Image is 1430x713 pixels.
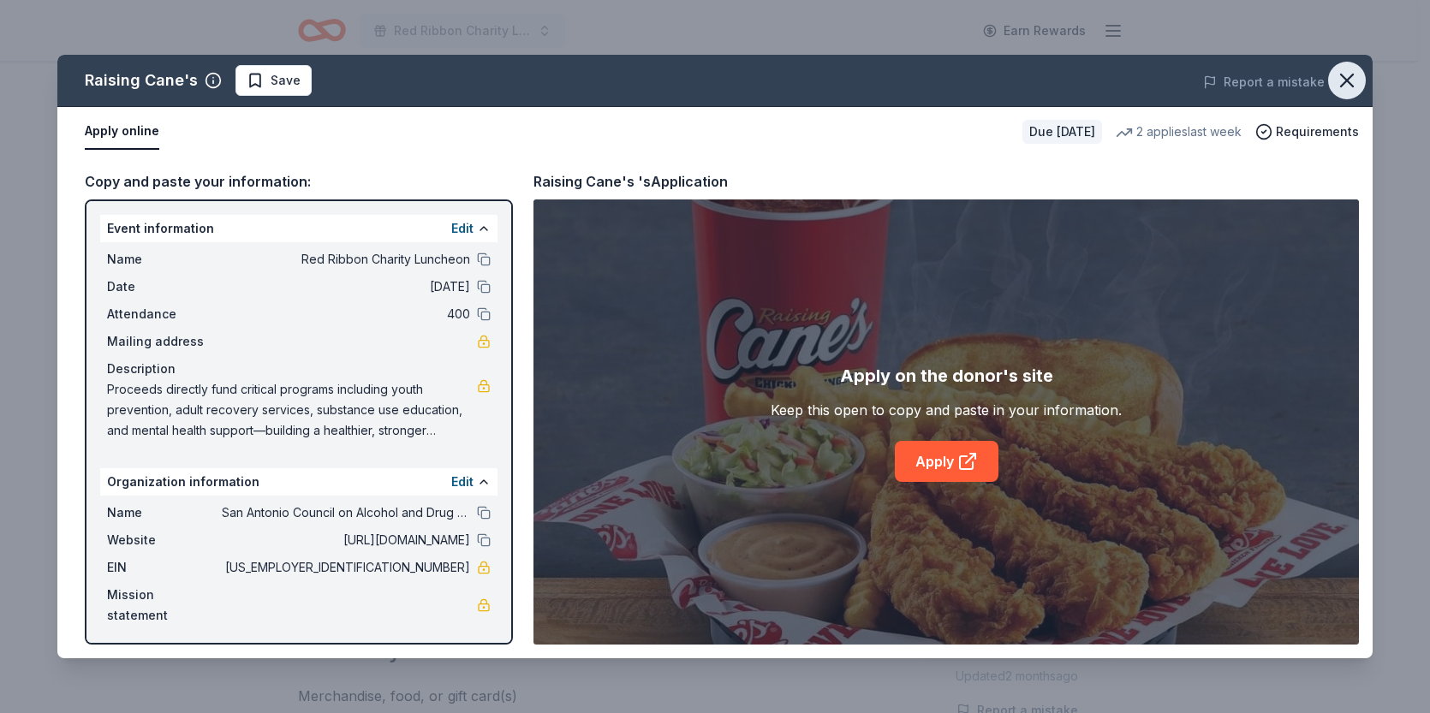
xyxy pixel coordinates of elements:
div: Description [107,359,491,379]
button: Save [235,65,312,96]
span: Name [107,249,222,270]
div: 2 applies last week [1116,122,1242,142]
div: Event information [100,215,498,242]
span: Proceeds directly fund critical programs including youth prevention, adult recovery services, sub... [107,379,477,441]
span: Save [271,70,301,91]
div: Apply on the donor's site [840,362,1053,389]
button: Report a mistake [1203,72,1325,92]
span: [DATE] [222,276,470,297]
span: 400 [222,304,470,324]
span: [US_EMPLOYER_IDENTIFICATION_NUMBER] [222,557,470,578]
div: Organization information [100,468,498,496]
button: Edit [451,472,474,492]
span: Mailing address [107,331,222,352]
span: Mission statement [107,585,222,626]
span: Requirements [1276,122,1359,142]
span: EIN [107,557,222,578]
div: Keep this open to copy and paste in your information. [771,400,1122,420]
div: Due [DATE] [1022,120,1102,144]
span: Red Ribbon Charity Luncheon [222,249,470,270]
button: Requirements [1255,122,1359,142]
span: [URL][DOMAIN_NAME] [222,530,470,550]
button: Edit [451,218,474,239]
span: San Antonio Council on Alcohol and Drug Awareness [222,502,470,523]
button: Apply online [85,114,159,150]
span: Website [107,530,222,550]
div: Raising Cane's [85,67,198,94]
span: Date [107,276,222,297]
div: Copy and paste your information: [85,170,513,193]
div: Raising Cane's 's Application [533,170,728,193]
span: Attendance [107,304,222,324]
a: Apply [895,441,998,482]
span: Name [107,502,222,523]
